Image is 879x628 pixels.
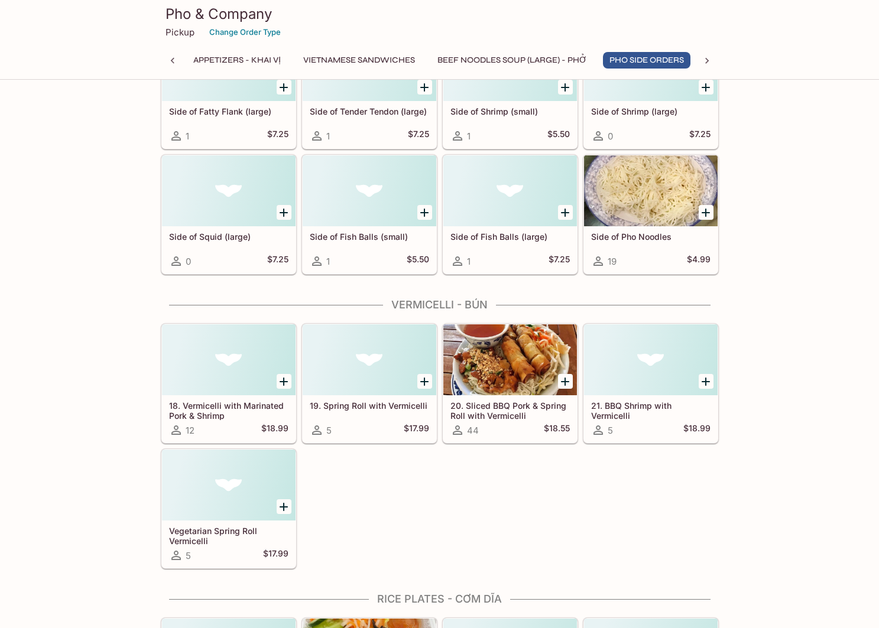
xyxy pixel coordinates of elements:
[467,256,471,267] span: 1
[689,129,711,143] h5: $7.25
[302,155,437,274] a: Side of Fish Balls (small)1$5.50
[186,550,191,561] span: 5
[169,526,288,545] h5: Vegetarian Spring Roll Vermicelli
[558,374,573,389] button: Add 20. Sliced BBQ Pork & Spring Roll with Vermicelli
[583,30,718,149] a: Side of Shrimp (large)0$7.25
[310,232,429,242] h5: Side of Fish Balls (small)
[431,52,593,69] button: BEEF NOODLES SOUP (LARGE) - PHỞ
[277,205,291,220] button: Add Side of Squid (large)
[591,401,711,420] h5: 21. BBQ Shrimp with Vermicelli
[417,80,432,95] button: Add Side of Tender Tendon (large)
[583,324,718,443] a: 21. BBQ Shrimp with Vermicelli5$18.99
[591,106,711,116] h5: Side of Shrimp (large)
[584,324,718,395] div: 21. BBQ Shrimp with Vermicelli
[169,106,288,116] h5: Side of Fatty Flank (large)
[558,80,573,95] button: Add Side of Shrimp (small)
[310,106,429,116] h5: Side of Tender Tendon (large)
[169,401,288,420] h5: 18. Vermicelli with Marinated Pork & Shrimp
[161,449,296,568] a: Vegetarian Spring Roll Vermicelli5$17.99
[591,232,711,242] h5: Side of Pho Noodles
[277,80,291,95] button: Add Side of Fatty Flank (large)
[699,205,713,220] button: Add Side of Pho Noodles
[443,155,577,226] div: Side of Fish Balls (large)
[277,499,291,514] button: Add Vegetarian Spring Roll Vermicelli
[407,254,429,268] h5: $5.50
[326,425,332,436] span: 5
[302,324,437,443] a: 19. Spring Roll with Vermicelli5$17.99
[162,450,296,520] div: Vegetarian Spring Roll Vermicelli
[683,423,711,437] h5: $18.99
[162,155,296,226] div: Side of Squid (large)
[699,374,713,389] button: Add 21. BBQ Shrimp with Vermicelli
[687,254,711,268] h5: $4.99
[547,129,570,143] h5: $5.50
[187,52,287,69] button: Appetizers - KHAI VỊ
[161,155,296,274] a: Side of Squid (large)0$7.25
[162,324,296,395] div: 18. Vermicelli with Marinated Pork & Shrimp
[549,254,570,268] h5: $7.25
[277,374,291,389] button: Add 18. Vermicelli with Marinated Pork & Shrimp
[303,324,436,395] div: 19. Spring Roll with Vermicelli
[608,425,613,436] span: 5
[204,23,286,41] button: Change Order Type
[417,374,432,389] button: Add 19. Spring Roll with Vermicelli
[443,155,578,274] a: Side of Fish Balls (large)1$7.25
[186,131,189,142] span: 1
[161,324,296,443] a: 18. Vermicelli with Marinated Pork & Shrimp12$18.99
[404,423,429,437] h5: $17.99
[326,256,330,267] span: 1
[450,401,570,420] h5: 20. Sliced BBQ Pork & Spring Roll with Vermicelli
[408,129,429,143] h5: $7.25
[443,324,578,443] a: 20. Sliced BBQ Pork & Spring Roll with Vermicelli44$18.55
[161,593,719,606] h4: RICE PLATES - CƠM DĨA
[603,52,690,69] button: PHO SIDE ORDERS
[467,425,479,436] span: 44
[161,30,296,149] a: Side of Fatty Flank (large)1$7.25
[310,401,429,411] h5: 19. Spring Roll with Vermicelli
[608,131,613,142] span: 0
[263,548,288,562] h5: $17.99
[303,155,436,226] div: Side of Fish Balls (small)
[450,232,570,242] h5: Side of Fish Balls (large)
[302,30,437,149] a: Side of Tender Tendon (large)1$7.25
[297,52,421,69] button: VIETNAMESE SANDWICHES
[558,205,573,220] button: Add Side of Fish Balls (large)
[169,232,288,242] h5: Side of Squid (large)
[417,205,432,220] button: Add Side of Fish Balls (small)
[186,425,194,436] span: 12
[467,131,471,142] span: 1
[450,106,570,116] h5: Side of Shrimp (small)
[608,256,617,267] span: 19
[443,324,577,395] div: 20. Sliced BBQ Pork & Spring Roll with Vermicelli
[584,155,718,226] div: Side of Pho Noodles
[326,131,330,142] span: 1
[166,27,194,38] p: Pickup
[699,80,713,95] button: Add Side of Shrimp (large)
[166,5,714,23] h3: Pho & Company
[544,423,570,437] h5: $18.55
[161,298,719,311] h4: VERMICELLI - BÚN
[443,30,578,149] a: Side of Shrimp (small)1$5.50
[261,423,288,437] h5: $18.99
[267,254,288,268] h5: $7.25
[267,129,288,143] h5: $7.25
[583,155,718,274] a: Side of Pho Noodles19$4.99
[186,256,191,267] span: 0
